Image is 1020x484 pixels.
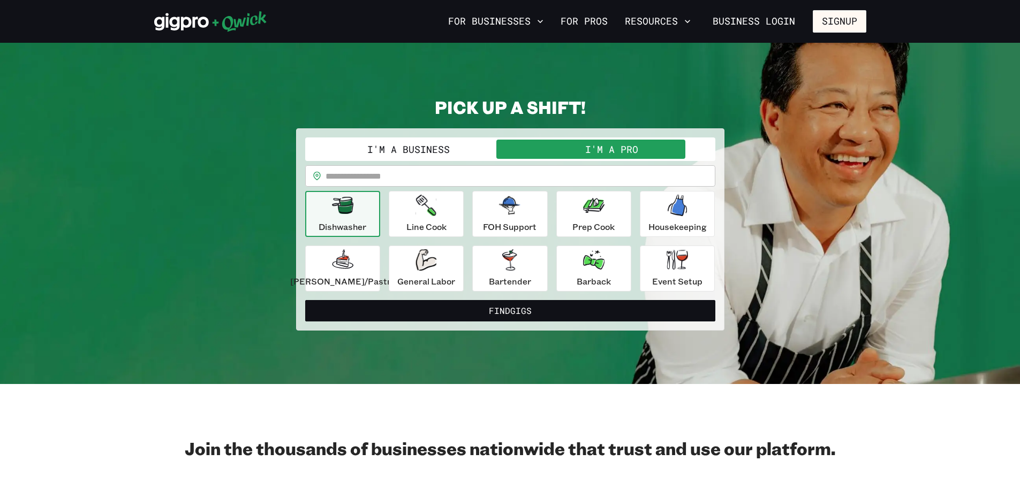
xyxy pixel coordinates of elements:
[290,275,395,288] p: [PERSON_NAME]/Pastry
[704,10,804,33] a: Business Login
[472,245,547,291] button: Bartender
[556,245,631,291] button: Barback
[489,275,531,288] p: Bartender
[444,12,548,30] button: For Businesses
[483,220,537,233] p: FOH Support
[640,191,715,237] button: Housekeeping
[472,191,547,237] button: FOH Support
[389,245,464,291] button: General Labor
[640,245,715,291] button: Event Setup
[397,275,455,288] p: General Labor
[621,12,695,30] button: Resources
[307,140,510,159] button: I'm a Business
[577,275,611,288] p: Barback
[510,140,713,159] button: I'm a Pro
[305,245,380,291] button: [PERSON_NAME]/Pastry
[319,220,366,233] p: Dishwasher
[652,275,702,288] p: Event Setup
[305,191,380,237] button: Dishwasher
[813,10,866,33] button: Signup
[406,220,447,233] p: Line Cook
[648,220,707,233] p: Housekeeping
[296,96,724,118] h2: PICK UP A SHIFT!
[556,191,631,237] button: Prep Cook
[154,437,866,459] h2: Join the thousands of businesses nationwide that trust and use our platform.
[556,12,612,30] a: For Pros
[572,220,615,233] p: Prep Cook
[305,300,715,321] button: FindGigs
[389,191,464,237] button: Line Cook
